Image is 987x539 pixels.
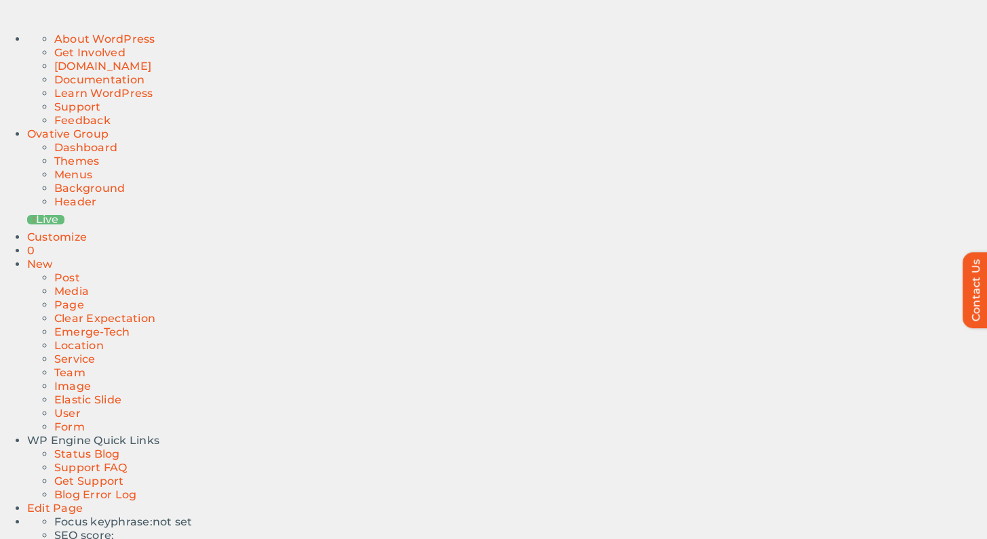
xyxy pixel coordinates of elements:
a: About WordPress [54,33,155,45]
ul: Ovative Group [27,141,987,155]
span: not set [153,515,193,528]
a: Status Blog [54,447,120,460]
ul: About WordPress [27,60,987,127]
span: 0 [27,244,35,257]
a: Live [27,215,64,224]
a: Ovative Group [27,127,109,140]
a: Blog Error Log [54,488,136,501]
a: Support FAQ [54,461,128,474]
a: Documentation [54,73,144,86]
a: Service [54,353,96,365]
a: Get Support [54,475,124,487]
a: Team [54,366,85,379]
a: Image [54,380,91,393]
a: User [54,407,81,420]
div: Focus keyphrase: [54,515,987,529]
a: Emerge-Tech [54,325,130,338]
a: Clear Expectation [54,312,155,325]
a: Edit Page [27,502,83,515]
a: Customize [27,231,87,243]
a: Form [54,420,85,433]
a: Themes [54,155,99,167]
a: Get Involved [54,46,125,59]
a: Support [54,100,101,113]
a: Location [54,339,104,352]
span: New [27,258,53,271]
a: [DOMAIN_NAME] [54,60,151,73]
a: Page [54,298,84,311]
div: WP Engine Quick Links [27,434,987,447]
a: Elastic Slide [54,393,121,406]
a: Learn WordPress [54,87,153,100]
a: Feedback [54,114,111,127]
a: Header [54,195,96,208]
ul: New [27,271,987,434]
a: Post [54,271,80,284]
a: Menus [54,168,92,181]
ul: Ovative Group [27,155,987,209]
ul: About WordPress [27,33,987,60]
a: Background [54,182,125,195]
a: Media [54,285,89,298]
a: Dashboard [54,141,117,154]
